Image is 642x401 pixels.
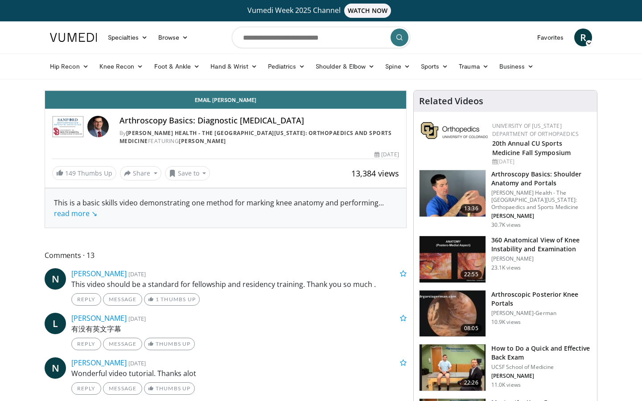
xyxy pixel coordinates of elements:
a: Email [PERSON_NAME] [45,91,406,109]
span: Comments 13 [45,250,407,261]
a: Browse [153,29,194,46]
a: [PERSON_NAME] [179,137,226,145]
a: R [574,29,592,46]
img: 355603a8-37da-49b6-856f-e00d7e9307d3.png.150x105_q85_autocrop_double_scale_upscale_version-0.2.png [421,122,488,139]
p: [PERSON_NAME] [491,372,592,380]
a: [PERSON_NAME] [71,358,127,368]
a: read more ↘ [54,209,97,218]
video-js: Video Player [45,90,406,91]
p: 23.1K views [491,264,521,271]
a: [PERSON_NAME] [71,269,127,278]
img: Avatar [87,116,109,137]
span: 1 [156,296,159,303]
p: 11.0K views [491,381,521,389]
a: Specialties [103,29,153,46]
a: Hip Recon [45,57,94,75]
button: Save to [165,166,210,180]
p: 30.7K views [491,221,521,229]
a: Knee Recon [94,57,149,75]
a: Hand & Wrist [205,57,263,75]
a: Foot & Ankle [149,57,206,75]
small: [DATE] [128,315,146,323]
h3: 360 Anatomical View of Knee Instability and Examination [491,236,592,254]
span: 13,384 views [351,168,399,179]
img: badd6cc1-85db-4728-89db-6dde3e48ba1d.150x105_q85_crop-smart_upscale.jpg [420,344,486,391]
span: WATCH NOW [344,4,391,18]
h4: Arthroscopy Basics: Diagnostic [MEDICAL_DATA] [119,116,399,126]
a: L [45,313,66,334]
img: 533d6d4f-9d9f-40bd-bb73-b810ec663725.150x105_q85_crop-smart_upscale.jpg [420,236,486,282]
a: 08:05 Arthroscopic Posterior Knee Portals [PERSON_NAME]-German 10.9K views [419,290,592,337]
a: Reply [71,338,101,350]
p: [PERSON_NAME] Health - The [GEOGRAPHIC_DATA][US_STATE]: Orthopaedics and Sports Medicine [491,189,592,211]
small: [DATE] [128,359,146,367]
a: N [45,357,66,379]
h3: Arthroscopic Posterior Knee Portals [491,290,592,308]
span: 13:36 [461,204,482,213]
a: Thumbs Up [144,338,194,350]
input: Search topics, interventions [232,27,410,48]
a: 22:26 How to Do a Quick and Effective Back Exam UCSF School of Medicine [PERSON_NAME] 11.0K views [419,344,592,391]
a: Thumbs Up [144,382,194,395]
span: 149 [65,169,76,177]
a: Business [494,57,539,75]
div: This is a basic skills video demonstrating one method for marking knee anatomy and performing [54,197,397,219]
a: Message [103,293,142,306]
a: University of [US_STATE] Department of Orthopaedics [492,122,579,138]
p: [PERSON_NAME] [491,213,592,220]
a: Reply [71,293,101,306]
a: Message [103,338,142,350]
a: Vumedi Week 2025 ChannelWATCH NOW [51,4,591,18]
a: 149 Thumbs Up [52,166,116,180]
a: [PERSON_NAME] [71,313,127,323]
h3: Arthroscopy Basics: Shoulder Anatomy and Portals [491,170,592,188]
p: This video should be a standard for fellowship and residency training. Thank you so much . [71,279,407,290]
span: ... [54,198,384,218]
span: 08:05 [461,324,482,333]
p: Wonderful video tutorial. Thanks alot [71,368,407,379]
h3: How to Do a Quick and Effective Back Exam [491,344,592,362]
a: Shoulder & Elbow [310,57,380,75]
img: Sanford Health - The University of South Dakota School of Medicine: Orthopaedics and Sports Medicine [52,116,84,137]
a: Favorites [532,29,569,46]
p: 10.9K views [491,319,521,326]
h4: Related Videos [419,96,483,106]
p: 有没有英文字幕 [71,323,407,334]
span: 22:26 [461,378,482,387]
a: Trauma [453,57,494,75]
p: [PERSON_NAME] [491,255,592,262]
a: 22:55 360 Anatomical View of Knee Instability and Examination [PERSON_NAME] 23.1K views [419,236,592,283]
a: 20th Annual CU Sports Medicine Fall Symposium [492,139,571,157]
a: 13:36 Arthroscopy Basics: Shoulder Anatomy and Portals [PERSON_NAME] Health - The [GEOGRAPHIC_DAT... [419,170,592,229]
a: Spine [380,57,415,75]
span: 22:55 [461,270,482,279]
div: By FEATURING [119,129,399,145]
a: [PERSON_NAME] Health - The [GEOGRAPHIC_DATA][US_STATE]: Orthopaedics and Sports Medicine [119,129,392,145]
img: 06234ec1-9449-4fdc-a1ec-369a50591d94.150x105_q85_crop-smart_upscale.jpg [420,291,486,337]
small: [DATE] [128,270,146,278]
a: Reply [71,382,101,395]
p: UCSF School of Medicine [491,364,592,371]
button: Share [120,166,161,180]
a: 1 Thumbs Up [144,293,200,306]
img: VuMedi Logo [50,33,97,42]
div: [DATE] [492,158,590,166]
a: N [45,268,66,290]
img: 9534a039-0eaa-4167-96cf-d5be049a70d8.150x105_q85_crop-smart_upscale.jpg [420,170,486,217]
a: Message [103,382,142,395]
a: Sports [416,57,454,75]
div: [DATE] [374,151,399,159]
a: Pediatrics [263,57,310,75]
p: [PERSON_NAME]-German [491,310,592,317]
